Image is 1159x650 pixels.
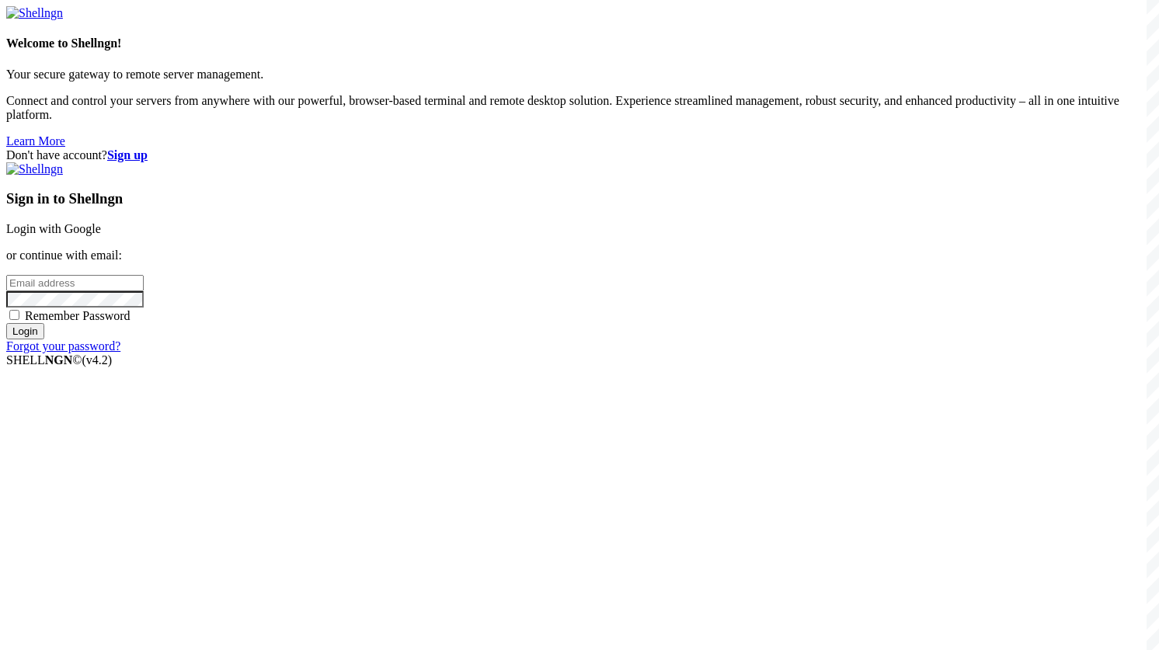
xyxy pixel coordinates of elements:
[82,353,113,367] span: 4.2.0
[6,323,44,339] input: Login
[6,190,1153,207] h3: Sign in to Shellngn
[6,249,1153,262] p: or continue with email:
[6,148,1153,162] div: Don't have account?
[6,353,112,367] span: SHELL ©
[6,339,120,353] a: Forgot your password?
[107,148,148,162] a: Sign up
[6,134,65,148] a: Learn More
[6,275,144,291] input: Email address
[6,68,1153,82] p: Your secure gateway to remote server management.
[45,353,73,367] b: NGN
[6,222,101,235] a: Login with Google
[6,94,1153,122] p: Connect and control your servers from anywhere with our powerful, browser-based terminal and remo...
[6,6,63,20] img: Shellngn
[9,310,19,320] input: Remember Password
[6,162,63,176] img: Shellngn
[6,36,1153,50] h4: Welcome to Shellngn!
[25,309,131,322] span: Remember Password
